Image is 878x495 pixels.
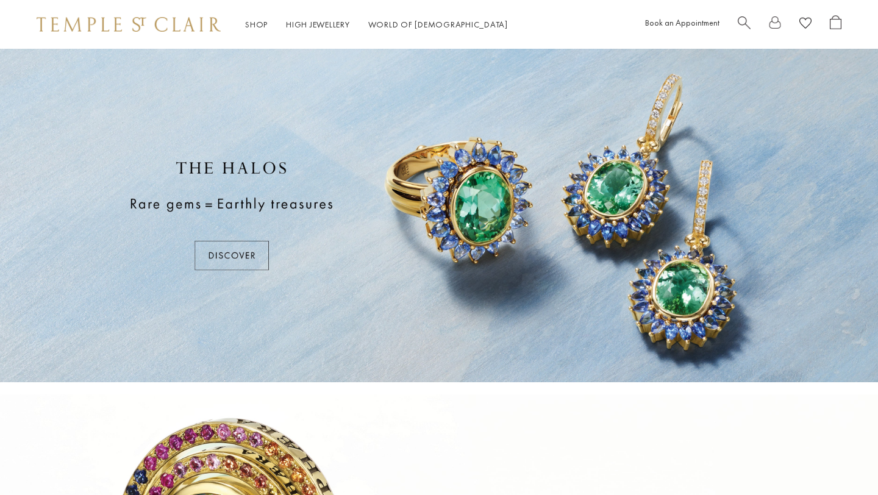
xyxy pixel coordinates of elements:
[245,19,268,30] a: ShopShop
[368,19,508,30] a: World of [DEMOGRAPHIC_DATA]World of [DEMOGRAPHIC_DATA]
[37,17,221,32] img: Temple St. Clair
[830,15,841,34] a: Open Shopping Bag
[738,15,751,34] a: Search
[286,19,350,30] a: High JewelleryHigh Jewellery
[799,15,812,34] a: View Wishlist
[645,17,719,28] a: Book an Appointment
[245,17,508,32] nav: Main navigation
